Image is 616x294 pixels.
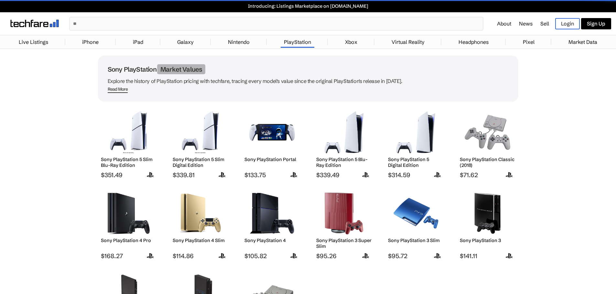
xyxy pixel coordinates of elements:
span: $168.27 [101,252,156,260]
a: Xbox [342,35,361,48]
img: sony-logo [144,252,157,260]
div: Read More [108,86,128,92]
img: sony-logo [216,252,228,260]
span: $105.82 [244,252,300,260]
span: $339.49 [316,171,372,179]
a: Virtual Reality [388,35,428,48]
a: News [519,20,533,27]
img: sony-logo [503,252,515,260]
a: Live Listings [16,35,51,48]
img: Sony PlayStation 3 Super Slim [321,192,367,234]
a: Sony PlayStation 4 Sony PlayStation 4 $105.82 sony-logo [242,189,303,260]
span: $95.72 [388,252,443,260]
img: sony-logo [431,252,444,260]
a: iPhone [79,35,102,48]
img: Sony PlayStation 5 Digital Edition [393,111,438,153]
a: Sony PlayStation 3 Slim Sony PlayStation 3 Slim $95.72 sony-logo [385,189,447,260]
img: Sony PlayStation 4 [249,192,295,234]
a: Login [555,18,580,29]
a: Sign Up [581,18,611,29]
span: $351.49 [101,171,156,179]
h2: Sony PlayStation 3 Super Slim [316,238,372,249]
img: Sony PlayStation 5 Slim Digital Edition [178,111,223,153]
span: $141.11 [460,252,515,260]
a: PlayStation [281,35,314,48]
a: Sony PlayStation 4 Pro Sony PlayStation 4 Pro $168.27 sony-logo [98,189,159,260]
a: Sony PlayStation 4 Slim Sony PlayStation 4 Slim $114.86 sony-logo [170,189,231,260]
a: Sell [540,20,549,27]
p: Explore the history of PlayStation pricing with techfare, tracing every model's value since the o... [108,76,509,86]
span: Market Values [157,64,206,74]
span: $339.81 [173,171,228,179]
h2: Sony PlayStation 5 Blu-Ray Edition [316,157,372,168]
a: Sony PlayStation 5 Slim Digital Edition Sony PlayStation 5 Slim Digital Edition $339.81 sony-logo [170,108,231,179]
img: Sony PlayStation Classic [465,111,510,153]
h2: Sony PlayStation Classic (2018) [460,157,515,168]
h2: Sony PlayStation 3 Slim [388,238,443,243]
img: sony-logo [216,171,228,179]
h2: Sony PlayStation 4 [244,238,300,243]
a: Sony PlayStation 3 Sony PlayStation 3 $141.11 sony-logo [457,189,518,260]
img: Sony PlayStation 5 Blu-Ray Edition [321,111,367,153]
img: sony-logo [288,171,300,179]
img: Sony PlayStation 3 Slim [393,192,438,234]
a: About [497,20,511,27]
img: Sony PlayStation Portal [249,111,295,153]
span: $133.75 [244,171,300,179]
h2: Sony PlayStation Portal [244,157,300,162]
img: techfare logo [10,20,59,27]
a: Pixel [520,35,538,48]
img: sony-logo [360,171,372,179]
h2: Sony PlayStation 5 Slim Blu-Ray Edition [101,157,156,168]
a: Introducing: Listings Marketplace on [DOMAIN_NAME] [3,3,613,9]
h2: Sony PlayStation 4 Slim [173,238,228,243]
img: Sony PlayStation 4 Slim [178,192,223,234]
span: $95.26 [316,252,372,260]
a: Sony PlayStation Portal Sony PlayStation Portal $133.75 sony-logo [242,108,303,179]
a: Sony PlayStation 5 Blu-Ray Edition Sony PlayStation 5 Blu-Ray Edition $339.49 sony-logo [313,108,375,179]
a: Market Data [565,35,600,48]
img: Sony PlayStation 4 Pro [106,192,151,234]
a: Galaxy [174,35,197,48]
h1: Sony PlayStation [108,65,509,73]
a: Headphones [455,35,492,48]
img: sony-logo [431,171,444,179]
a: Sony PlayStation 5 Digital Edition Sony PlayStation 5 Digital Edition $314.59 sony-logo [385,108,447,179]
img: sony-logo [360,252,372,260]
h2: Sony PlayStation 4 Pro [101,238,156,243]
span: $71.62 [460,171,515,179]
img: sony-logo [503,171,515,179]
span: $314.59 [388,171,443,179]
span: $114.86 [173,252,228,260]
a: Nintendo [225,35,253,48]
span: Read More [108,86,128,93]
a: iPad [130,35,146,48]
h2: Sony PlayStation 3 [460,238,515,243]
h2: Sony PlayStation 5 Digital Edition [388,157,443,168]
img: Sony PlayStation 3 [465,192,510,234]
h2: Sony PlayStation 5 Slim Digital Edition [173,157,228,168]
img: sony-logo [144,171,157,179]
img: Sony PlayStation 5 Slim Blu-Ray Edition [106,111,151,153]
a: Sony PlayStation 5 Slim Blu-Ray Edition Sony PlayStation 5 Slim Blu-Ray Edition $351.49 sony-logo [98,108,159,179]
a: Sony PlayStation 3 Super Slim Sony PlayStation 3 Super Slim $95.26 sony-logo [313,189,375,260]
a: Sony PlayStation Classic Sony PlayStation Classic (2018) $71.62 sony-logo [457,108,518,179]
img: sony-logo [288,252,300,260]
